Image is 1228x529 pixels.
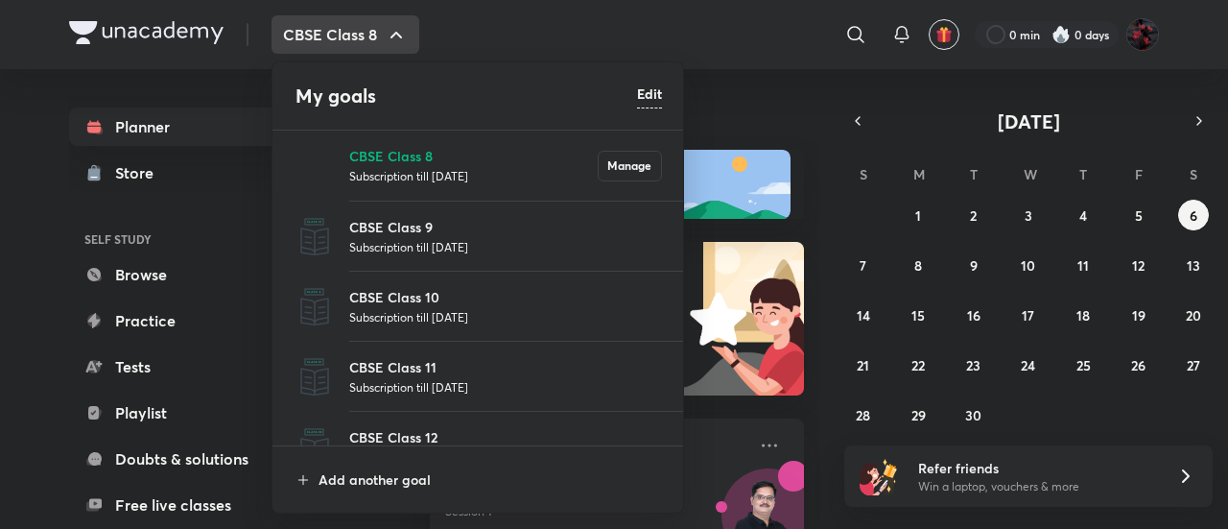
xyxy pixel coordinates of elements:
[349,377,662,397] p: Subscription till [DATE]
[349,287,662,307] p: CBSE Class 10
[349,166,598,185] p: Subscription till [DATE]
[349,237,662,256] p: Subscription till [DATE]
[295,288,334,326] img: CBSE Class 10
[295,82,637,110] h4: My goals
[349,357,662,377] p: CBSE Class 11
[349,146,598,166] p: CBSE Class 8
[319,469,662,490] p: Add another goal
[349,427,662,447] p: CBSE Class 12
[295,218,334,256] img: CBSE Class 9
[295,428,334,467] img: CBSE Class 12
[295,147,334,185] img: CBSE Class 8
[598,151,662,181] button: Manage
[295,358,334,397] img: CBSE Class 11
[349,307,662,326] p: Subscription till [DATE]
[349,217,662,237] p: CBSE Class 9
[637,84,662,104] h6: Edit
